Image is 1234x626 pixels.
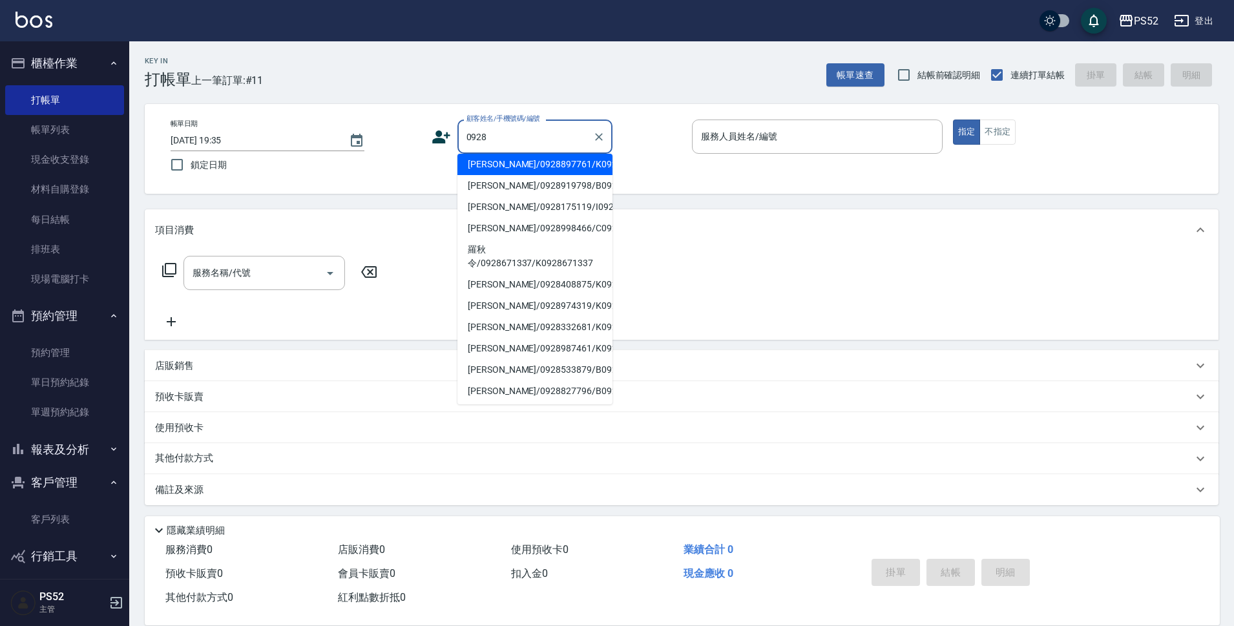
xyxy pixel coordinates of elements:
[684,543,733,556] span: 業績合計 0
[979,120,1016,145] button: 不指定
[511,543,569,556] span: 使用預收卡 0
[953,120,981,145] button: 指定
[466,114,540,123] label: 顧客姓名/手機號碼/編號
[457,338,612,359] li: [PERSON_NAME]/0928987461/K0928987461
[5,47,124,80] button: 櫃檯作業
[917,68,981,82] span: 結帳前確認明細
[826,63,884,87] button: 帳單速查
[191,72,264,89] span: 上一筆訂單:#11
[5,397,124,427] a: 單週預約紀錄
[5,539,124,573] button: 行銷工具
[457,154,612,175] li: [PERSON_NAME]/0928897761/K0928897761
[457,274,612,295] li: [PERSON_NAME]/0928408875/K0928408875
[171,119,198,129] label: 帳單日期
[145,412,1218,443] div: 使用預收卡
[5,368,124,397] a: 單日預約紀錄
[155,483,204,497] p: 備註及來源
[511,567,548,579] span: 扣入金 0
[155,421,204,435] p: 使用預收卡
[16,12,52,28] img: Logo
[5,338,124,368] a: 預約管理
[590,128,608,146] button: Clear
[457,239,612,274] li: 羅秋令/0928671337/K0928671337
[145,381,1218,412] div: 預收卡販賣
[5,433,124,466] button: 報表及分析
[338,591,406,603] span: 紅利點數折抵 0
[165,567,223,579] span: 預收卡販賣 0
[155,390,204,404] p: 預收卡販賣
[1134,13,1158,29] div: PS52
[145,209,1218,251] div: 項目消費
[155,224,194,237] p: 項目消費
[1081,8,1107,34] button: save
[5,174,124,204] a: 材料自購登錄
[39,603,105,615] p: 主管
[155,452,220,466] p: 其他付款方式
[5,115,124,145] a: 帳單列表
[457,317,612,338] li: [PERSON_NAME]/0928332681/K0928332681
[5,466,124,499] button: 客戶管理
[5,85,124,115] a: 打帳單
[10,590,36,616] img: Person
[457,196,612,218] li: [PERSON_NAME]/0928175119/I0928175119
[5,264,124,294] a: 現場電腦打卡
[1010,68,1065,82] span: 連續打單結帳
[165,591,233,603] span: 其他付款方式 0
[145,443,1218,474] div: 其他付款方式
[1169,9,1218,33] button: 登出
[457,218,612,239] li: [PERSON_NAME]/0928998466/C0928998466
[457,359,612,381] li: [PERSON_NAME]/0928533879/B0928533879
[684,567,733,579] span: 現金應收 0
[167,524,225,537] p: 隱藏業績明細
[457,175,612,196] li: [PERSON_NAME]/0928919798/B0928919798
[338,543,385,556] span: 店販消費 0
[1113,8,1164,34] button: PS52
[5,145,124,174] a: 現金收支登錄
[338,567,395,579] span: 會員卡販賣 0
[5,205,124,235] a: 每日結帳
[320,263,340,284] button: Open
[457,295,612,317] li: [PERSON_NAME]/0928974319/K0928974319
[145,70,191,89] h3: 打帳單
[145,474,1218,505] div: 備註及來源
[165,543,213,556] span: 服務消費 0
[155,359,194,373] p: 店販銷售
[5,235,124,264] a: 排班表
[5,505,124,534] a: 客戶列表
[39,590,105,603] h5: PS52
[191,158,227,172] span: 鎖定日期
[171,130,336,151] input: YYYY/MM/DD hh:mm
[457,402,612,423] li: [PERSON_NAME]/0928995612/I0928995612
[341,125,372,156] button: Choose date, selected date is 2025-09-23
[145,350,1218,381] div: 店販銷售
[457,381,612,402] li: [PERSON_NAME]/0928827796/B0928827796
[5,299,124,333] button: 預約管理
[145,57,191,65] h2: Key In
